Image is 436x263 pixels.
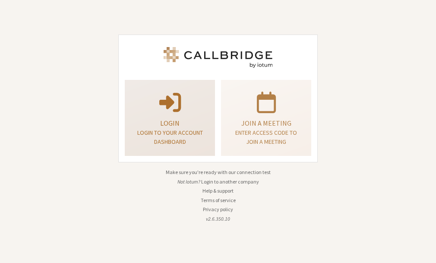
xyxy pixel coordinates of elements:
a: Join a meetingEnter access code to join a meeting [221,80,311,156]
a: Help & support [202,187,234,194]
p: Login to your account dashboard [136,128,204,146]
li: Not Iotum? [118,178,318,186]
p: Login [136,118,204,128]
a: Terms of service [201,197,236,203]
p: Enter access code to join a meeting [232,128,300,146]
button: LoginLogin to your account dashboard [125,80,215,156]
li: v2.6.350.10 [118,215,318,223]
button: Login to another company [201,178,259,186]
a: Privacy policy [203,206,233,212]
img: Iotum [162,47,274,68]
a: Make sure you're ready with our connection test [166,169,271,175]
p: Join a meeting [232,118,300,128]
